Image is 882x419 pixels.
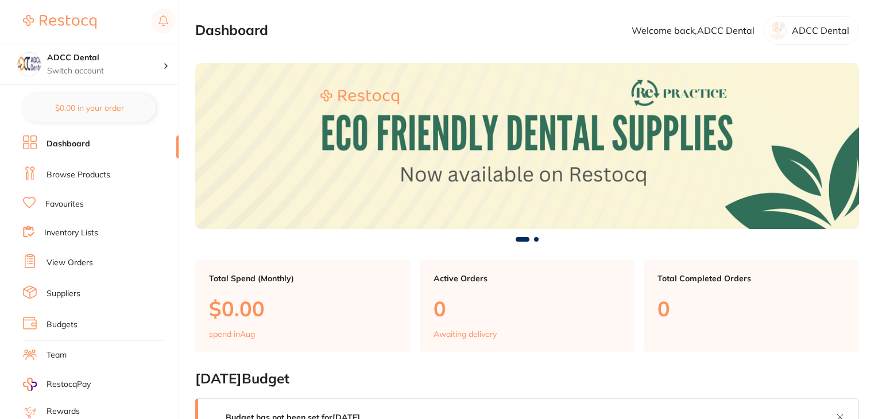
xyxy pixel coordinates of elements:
a: Restocq Logo [23,9,96,35]
p: Total Spend (Monthly) [209,274,397,283]
p: $0.00 [209,297,397,320]
a: RestocqPay [23,378,91,391]
img: RestocqPay [23,378,37,391]
p: 0 [657,297,845,320]
a: Active Orders0Awaiting delivery [420,260,635,353]
a: Suppliers [47,288,80,300]
p: Awaiting delivery [434,329,497,339]
a: Rewards [47,406,80,417]
a: Favourites [45,199,84,210]
a: Dashboard [47,138,90,150]
button: $0.00 in your order [23,94,156,122]
h2: Dashboard [195,22,268,38]
p: 0 [434,297,621,320]
p: Welcome back, ADCC Dental [632,25,755,36]
p: Active Orders [434,274,621,283]
a: Team [47,350,67,361]
a: Total Completed Orders0 [644,260,859,353]
img: ADCC Dental [18,53,41,76]
img: Restocq Logo [23,15,96,29]
span: RestocqPay [47,379,91,390]
p: Switch account [47,65,163,77]
h4: ADCC Dental [47,52,163,64]
a: Budgets [47,319,78,331]
p: ADCC Dental [792,25,849,36]
a: Inventory Lists [44,227,98,239]
img: Dashboard [195,63,859,229]
p: spend in Aug [209,329,255,339]
a: View Orders [47,257,93,269]
h2: [DATE] Budget [195,371,859,387]
a: Browse Products [47,169,110,181]
p: Total Completed Orders [657,274,845,283]
a: Total Spend (Monthly)$0.00spend inAug [195,260,411,353]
